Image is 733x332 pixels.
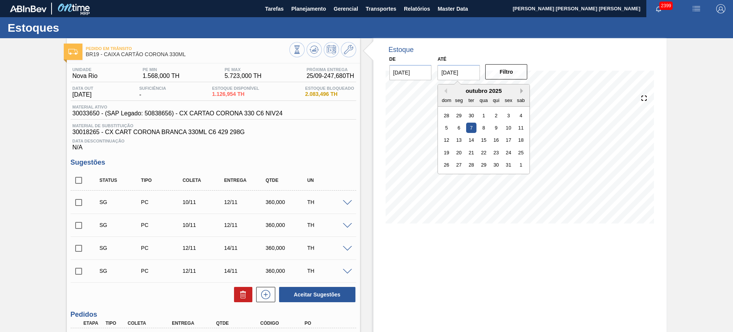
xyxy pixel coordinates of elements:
img: userActions [692,4,701,13]
div: Choose segunda-feira, 20 de outubro de 2025 [454,147,464,158]
div: Choose quarta-feira, 8 de outubro de 2025 [479,123,489,133]
div: Choose terça-feira, 21 de outubro de 2025 [466,147,476,158]
span: [DATE] [73,91,94,98]
span: Material ativo [73,105,283,109]
div: Choose domingo, 12 de outubro de 2025 [441,135,452,145]
div: Choose quarta-feira, 1 de outubro de 2025 [479,110,489,120]
div: Choose quinta-feira, 23 de outubro de 2025 [491,147,501,158]
div: sab [516,95,526,105]
div: TH [305,199,352,205]
div: Coleta [181,178,227,183]
span: Material de Substituição [73,123,354,128]
button: Programar Estoque [324,42,339,57]
span: Planejamento [291,4,326,13]
button: Aceitar Sugestões [279,287,355,302]
img: Logout [716,4,725,13]
div: month 2025-10 [441,109,527,171]
span: 30018265 - CX CART CORONA BRANCA 330ML C6 429 298G [73,129,354,136]
div: Choose domingo, 19 de outubro de 2025 [441,147,452,158]
div: Pedido de Compra [139,199,185,205]
button: Filtro [485,64,528,79]
span: PE MIN [142,67,179,72]
div: Estoque [389,46,414,54]
div: Choose sábado, 4 de outubro de 2025 [516,110,526,120]
input: dd/mm/yyyy [438,65,480,80]
div: Choose quarta-feira, 29 de outubro de 2025 [479,160,489,170]
div: Choose segunda-feira, 27 de outubro de 2025 [454,160,464,170]
div: Coleta [126,321,175,326]
button: Visão Geral dos Estoques [289,42,305,57]
div: 12/11/2025 [181,245,227,251]
div: Choose quarta-feira, 15 de outubro de 2025 [479,135,489,145]
div: seg [454,95,464,105]
span: Nova Rio [73,73,98,79]
h3: Sugestões [71,159,356,167]
span: Pedido em Trânsito [86,46,289,51]
div: Código [258,321,308,326]
div: Choose segunda-feira, 6 de outubro de 2025 [454,123,464,133]
div: outubro 2025 [438,87,530,94]
div: 12/11/2025 [222,222,268,228]
span: Master Data [438,4,468,13]
span: 1.568,000 TH [142,73,179,79]
div: TH [305,245,352,251]
span: 2399 [659,2,673,10]
div: qua [479,95,489,105]
div: Choose sexta-feira, 31 de outubro de 2025 [504,160,514,170]
div: Choose segunda-feira, 13 de outubro de 2025 [454,135,464,145]
span: Suficiência [139,86,166,91]
div: sex [504,95,514,105]
div: 360,000 [264,199,310,205]
div: 360,000 [264,245,310,251]
div: Choose terça-feira, 30 de setembro de 2025 [466,110,476,120]
div: Choose domingo, 5 de outubro de 2025 [441,123,452,133]
div: Tipo [139,178,185,183]
div: Choose sábado, 25 de outubro de 2025 [516,147,526,158]
div: UN [305,178,352,183]
div: Status [98,178,144,183]
div: dom [441,95,452,105]
div: Choose sábado, 18 de outubro de 2025 [516,135,526,145]
span: Unidade [73,67,98,72]
span: Próxima Entrega [307,67,354,72]
span: Estoque Bloqueado [305,86,354,91]
div: 10/11/2025 [181,199,227,205]
div: N/A [71,136,356,151]
div: Choose domingo, 28 de setembro de 2025 [441,110,452,120]
span: Data out [73,86,94,91]
div: TH [305,268,352,274]
div: Pedido de Compra [139,268,185,274]
button: Ir ao Master Data / Geral [341,42,356,57]
label: De [389,57,396,62]
div: Tipo [103,321,126,326]
button: Previous Month [442,88,447,94]
span: 25/09 - 247,680 TH [307,73,354,79]
div: Nova sugestão [252,287,275,302]
div: Choose domingo, 26 de outubro de 2025 [441,160,452,170]
div: Choose quinta-feira, 9 de outubro de 2025 [491,123,501,133]
div: 360,000 [264,222,310,228]
div: 14/11/2025 [222,268,268,274]
div: Choose terça-feira, 28 de outubro de 2025 [466,160,476,170]
div: Choose sexta-feira, 10 de outubro de 2025 [504,123,514,133]
div: ter [466,95,476,105]
span: 5.723,000 TH [224,73,262,79]
div: Choose terça-feira, 14 de outubro de 2025 [466,135,476,145]
div: Aceitar Sugestões [275,286,356,303]
span: BR19 - CAIXA CARTÃO CORONA 330ML [86,52,289,57]
div: TH [305,222,352,228]
span: Tarefas [265,4,284,13]
div: Choose sexta-feira, 24 de outubro de 2025 [504,147,514,158]
div: Qtde [214,321,264,326]
div: Etapa [82,321,105,326]
div: Choose quinta-feira, 16 de outubro de 2025 [491,135,501,145]
div: 14/11/2025 [222,245,268,251]
div: Sugestão Criada [98,245,144,251]
h1: Estoques [8,23,143,32]
div: Sugestão Criada [98,268,144,274]
div: Excluir Sugestões [230,287,252,302]
img: Ícone [68,49,78,55]
div: Choose sexta-feira, 17 de outubro de 2025 [504,135,514,145]
div: - [137,86,168,98]
h3: Pedidos [71,311,356,319]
